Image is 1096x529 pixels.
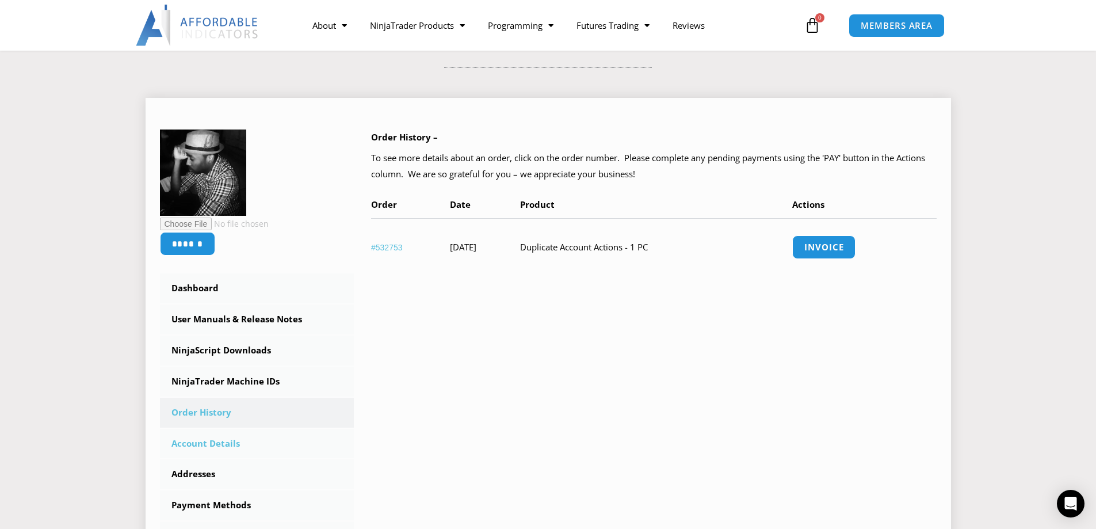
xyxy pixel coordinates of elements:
[565,12,661,39] a: Futures Trading
[358,12,476,39] a: NinjaTrader Products
[160,273,354,303] a: Dashboard
[476,12,565,39] a: Programming
[661,12,716,39] a: Reviews
[301,12,801,39] nav: Menu
[792,199,824,210] span: Actions
[849,14,945,37] a: MEMBERS AREA
[371,243,403,252] a: View order number 532753
[301,12,358,39] a: About
[160,398,354,428] a: Order History
[160,130,246,216] img: f7112a51e0fcf315e3b4805ca5cae9f1b1f9dec36e4fe1df20c367b4deae0ed4
[520,199,555,210] span: Product
[371,131,438,143] b: Order History –
[371,150,937,182] p: To see more details about an order, click on the order number. Please complete any pending paymen...
[136,5,259,46] img: LogoAI | Affordable Indicators – NinjaTrader
[450,241,476,253] time: [DATE]
[160,459,354,489] a: Addresses
[160,336,354,366] a: NinjaScript Downloads
[160,490,354,520] a: Payment Methods
[160,305,354,334] a: User Manuals & Release Notes
[160,367,354,397] a: NinjaTrader Machine IDs
[1057,490,1084,517] div: Open Intercom Messenger
[160,429,354,459] a: Account Details
[787,9,838,42] a: 0
[792,235,856,259] a: Invoice order number 532753
[371,199,397,210] span: Order
[815,13,824,22] span: 0
[520,218,792,276] td: Duplicate Account Actions - 1 PC
[450,199,471,210] span: Date
[861,21,933,30] span: MEMBERS AREA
